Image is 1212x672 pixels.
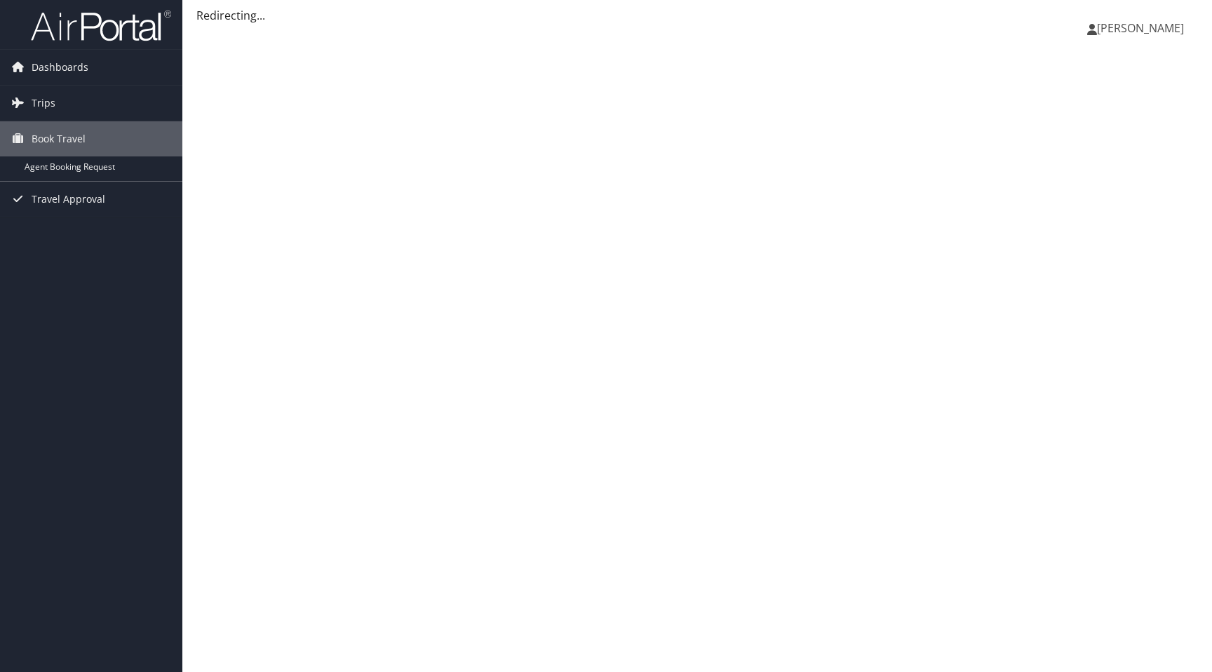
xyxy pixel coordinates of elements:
a: [PERSON_NAME] [1087,7,1198,49]
img: airportal-logo.png [31,9,171,42]
span: Dashboards [32,50,88,85]
span: Travel Approval [32,182,105,217]
span: Book Travel [32,121,86,156]
span: [PERSON_NAME] [1097,20,1184,36]
div: Redirecting... [196,7,1198,24]
span: Trips [32,86,55,121]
